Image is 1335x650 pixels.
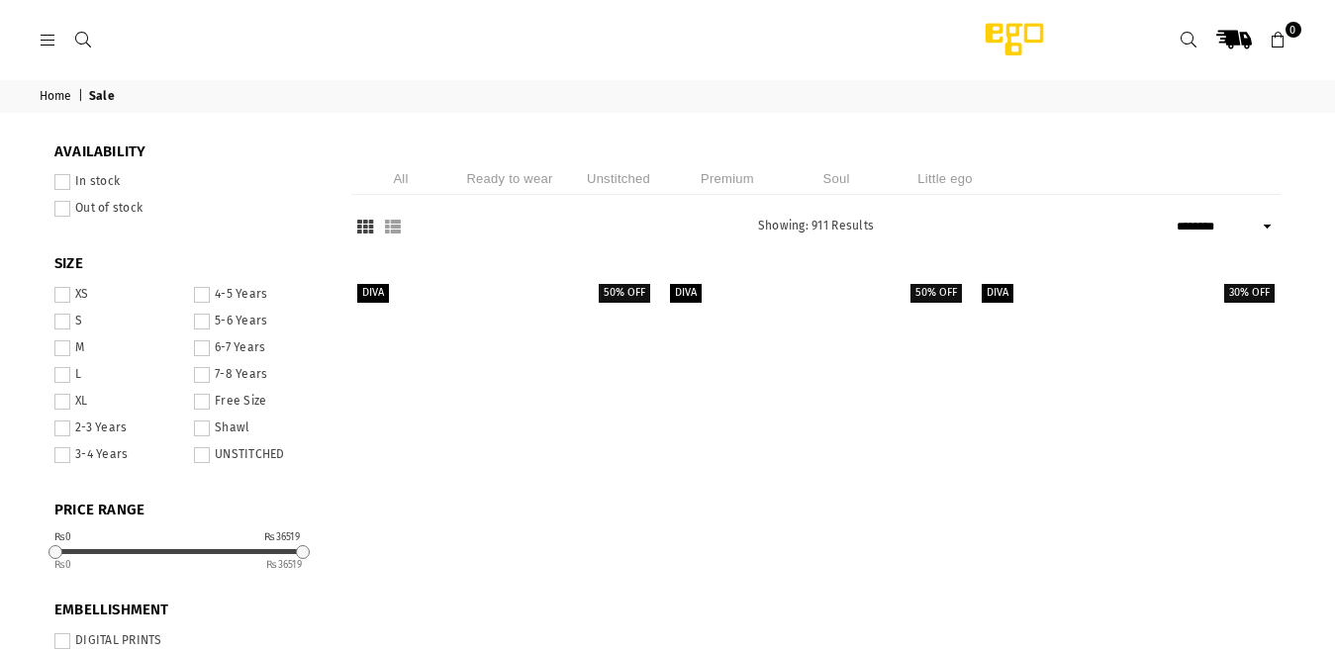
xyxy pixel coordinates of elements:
li: Unstitched [569,162,668,195]
li: All [351,162,450,195]
button: Grid View [351,218,379,236]
label: 6-7 Years [194,340,322,356]
label: Shawl [194,420,322,436]
label: 3-4 Years [54,447,182,463]
li: Ready to wear [460,162,559,195]
label: Diva [357,284,389,303]
span: | [78,89,86,105]
li: Premium [678,162,777,195]
label: Diva [982,284,1013,303]
div: ₨36519 [264,532,300,542]
label: 2-3 Years [54,420,182,436]
a: Search [66,32,102,46]
label: In stock [54,174,322,190]
label: 30% off [1224,284,1275,303]
button: List View [379,218,407,236]
label: 50% off [910,284,962,303]
span: Availability [54,142,322,162]
label: Free Size [194,394,322,410]
span: Sale [89,89,118,105]
label: 5-6 Years [194,314,322,329]
a: Search [1172,22,1207,57]
li: Little ego [896,162,995,195]
ins: 0 [54,559,72,571]
a: Home [40,89,75,105]
label: XL [54,394,182,410]
a: Menu [31,32,66,46]
ins: 36519 [266,559,302,571]
span: PRICE RANGE [54,501,322,520]
span: EMBELLISHMENT [54,601,322,620]
nav: breadcrumbs [25,80,1311,113]
label: S [54,314,182,329]
li: Soul [787,162,886,195]
a: 0 [1261,22,1296,57]
label: L [54,367,182,383]
span: Showing: 911 Results [758,219,874,232]
label: 4-5 Years [194,287,322,303]
div: ₨0 [54,532,72,542]
img: Ego [930,20,1098,59]
label: UNSTITCHED [194,447,322,463]
label: 50% off [599,284,650,303]
label: DIGITAL PRINTS [54,633,322,649]
label: Diva [670,284,702,303]
label: XS [54,287,182,303]
label: Out of stock [54,201,322,217]
span: SIZE [54,254,322,274]
label: M [54,340,182,356]
span: 0 [1286,22,1301,38]
label: 7-8 Years [194,367,322,383]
